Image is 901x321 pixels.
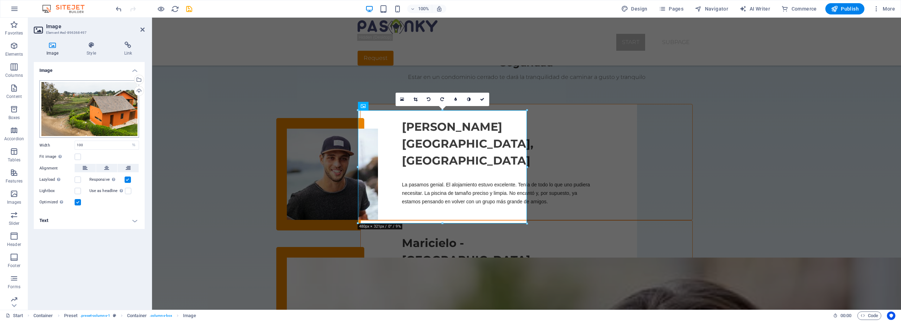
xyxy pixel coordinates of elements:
[39,175,75,184] label: Lazyload
[9,221,20,226] p: Slider
[4,136,24,142] p: Accordion
[857,311,881,320] button: Code
[39,198,75,206] label: Optimized
[887,311,895,320] button: Usercentrics
[39,80,139,138] div: DJI_0090-JC79A7A14rhNLgW5rC0gyQ.png
[34,212,145,229] h4: Text
[74,42,111,56] h4: Style
[157,5,165,13] button: Click here to leave preview mode and continue editing
[8,115,20,121] p: Boxes
[5,30,23,36] p: Favorites
[39,153,75,161] label: Fit image
[476,93,489,106] a: Confirm ( Ctrl ⏎ )
[621,5,648,12] span: Design
[656,3,686,14] button: Pages
[8,157,20,163] p: Tables
[739,5,770,12] span: AI Writer
[89,187,125,195] label: Use as headline
[89,175,125,184] label: Responsive
[781,5,817,12] span: Commerce
[8,263,20,268] p: Footer
[115,5,123,13] i: Undo: Change image (Ctrl+Z)
[407,5,432,13] button: 100%
[113,314,116,317] i: This element is a customizable preset
[8,284,20,290] p: Forms
[833,311,852,320] h6: Session time
[46,23,145,30] h2: Image
[659,5,683,12] span: Pages
[7,242,21,247] p: Header
[409,93,422,106] a: Crop mode
[462,93,476,106] a: Greyscale
[114,5,123,13] button: undo
[7,199,21,205] p: Images
[34,42,74,56] h4: Image
[695,5,728,12] span: Navigator
[171,5,179,13] button: reload
[870,3,898,14] button: More
[779,3,820,14] button: Commerce
[64,311,78,320] span: Click to select. Double-click to edit
[436,6,442,12] i: On resize automatically adjust zoom level to fit chosen device.
[185,5,193,13] i: Save (Ctrl+S)
[183,311,196,320] span: Click to select. Double-click to edit
[39,143,75,147] label: Width
[618,3,650,14] div: Design (Ctrl+Alt+Y)
[692,3,731,14] button: Navigator
[396,93,409,106] a: Select files from the file manager, stock photos, or upload file(s)
[5,51,23,57] p: Elements
[46,30,131,36] h3: Element #ed-896368497
[618,3,650,14] button: Design
[34,62,145,75] h4: Image
[737,3,773,14] button: AI Writer
[150,311,172,320] span: . columns-box
[40,5,93,13] img: Editor Logo
[6,311,23,320] a: Click to cancel selection. Double-click to open Pages
[840,311,851,320] span: 00 00
[422,93,436,106] a: Rotate left 90°
[171,5,179,13] i: Reload page
[873,5,895,12] span: More
[418,5,429,13] h6: 100%
[33,311,196,320] nav: breadcrumb
[112,42,145,56] h4: Link
[39,164,75,173] label: Alignment
[185,5,193,13] button: save
[831,5,859,12] span: Publish
[845,313,846,318] span: :
[5,73,23,78] p: Columns
[80,311,110,320] span: . preset-columns-1
[6,94,22,99] p: Content
[39,187,75,195] label: Lightbox
[127,311,147,320] span: Click to select. Double-click to edit
[436,93,449,106] a: Rotate right 90°
[6,178,23,184] p: Features
[33,311,53,320] span: Click to select. Double-click to edit
[449,93,462,106] a: Blur
[825,3,864,14] button: Publish
[861,311,878,320] span: Code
